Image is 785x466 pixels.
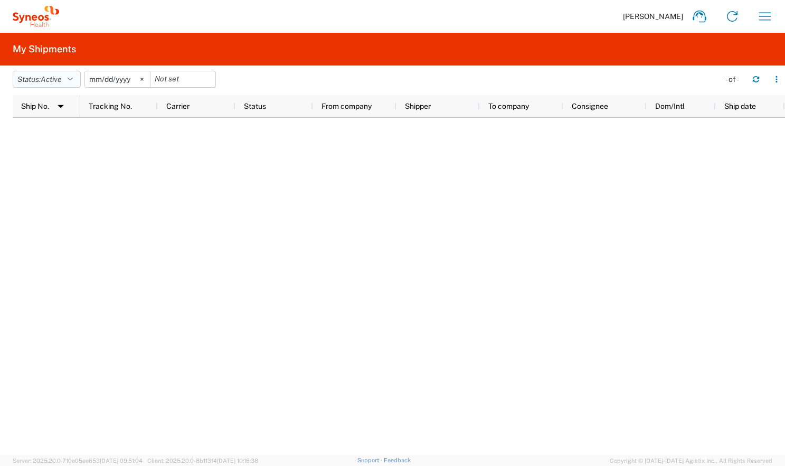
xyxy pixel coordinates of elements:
span: [DATE] 09:51:04 [100,458,143,464]
button: Status:Active [13,71,81,88]
input: Not set [85,71,150,87]
a: Feedback [384,457,411,463]
a: Support [357,457,384,463]
span: Client: 2025.20.0-8b113f4 [147,458,258,464]
h2: My Shipments [13,43,76,55]
input: Not set [150,71,215,87]
span: To company [488,102,529,110]
div: - of - [725,74,744,84]
span: From company [321,102,372,110]
span: Tracking No. [89,102,132,110]
span: [DATE] 10:16:38 [217,458,258,464]
span: Consignee [572,102,608,110]
span: [PERSON_NAME] [623,12,683,21]
span: Copyright © [DATE]-[DATE] Agistix Inc., All Rights Reserved [610,456,772,465]
span: Server: 2025.20.0-710e05ee653 [13,458,143,464]
span: Active [41,75,62,83]
span: Dom/Intl [655,102,685,110]
span: Ship date [724,102,756,110]
img: arrow-dropdown.svg [52,98,69,115]
span: Shipper [405,102,431,110]
span: Status [244,102,266,110]
span: Carrier [166,102,190,110]
span: Ship No. [21,102,49,110]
